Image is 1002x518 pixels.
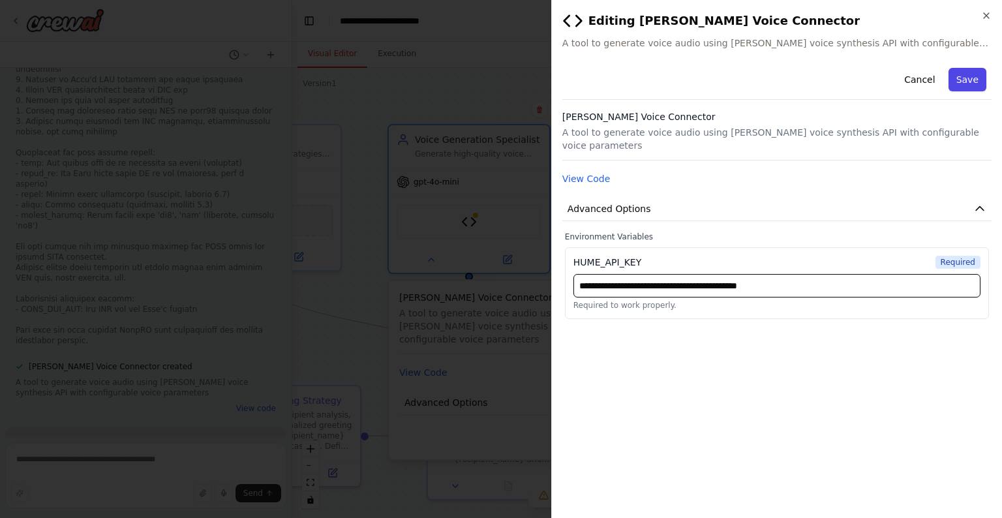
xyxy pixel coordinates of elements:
[562,10,992,31] h2: Editing [PERSON_NAME] Voice Connector
[568,202,651,215] span: Advanced Options
[562,37,992,50] span: A tool to generate voice audio using [PERSON_NAME] voice synthesis API with configurable voice pa...
[896,68,943,91] button: Cancel
[562,197,992,221] button: Advanced Options
[573,256,641,269] div: HUME_API_KEY
[565,232,989,242] label: Environment Variables
[562,126,992,152] p: A tool to generate voice audio using [PERSON_NAME] voice synthesis API with configurable voice pa...
[935,256,980,269] span: Required
[949,68,986,91] button: Save
[573,300,980,311] p: Required to work properly.
[562,10,583,31] img: Hume Voice Connector
[562,110,992,123] h3: [PERSON_NAME] Voice Connector
[562,172,611,185] button: View Code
